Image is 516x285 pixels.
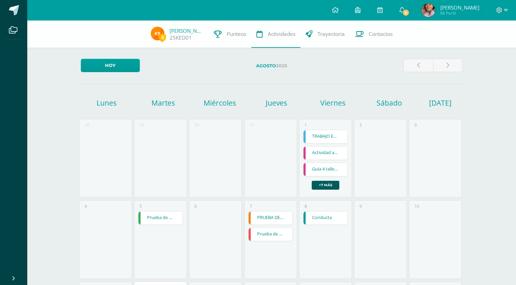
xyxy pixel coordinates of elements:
div: 8 [305,203,307,209]
a: +7 más [312,181,339,190]
a: Prueba de Unidad [249,228,293,241]
span: 3 [402,9,410,16]
span: Mi Perfil [440,10,480,16]
a: Conducta [304,212,348,225]
h1: Miércoles [192,98,247,108]
a: Actividades [251,21,300,48]
h1: Martes [136,98,191,108]
a: TRABAJO EN SU LIBRO [304,130,348,143]
a: Contactos [350,21,398,48]
a: Actividad artística y deportiva [304,147,348,160]
span: Actividades [268,30,295,38]
span: Punteos [227,30,246,38]
div: Actividad artística y deportiva | Tarea [303,146,348,160]
span: Contactos [369,30,393,38]
div: 3 [414,122,417,128]
div: Conducta | Tarea [303,211,348,225]
a: Trayectoria [300,21,350,48]
div: 4 [85,203,87,209]
div: 1 [305,122,307,128]
div: 28 [85,122,89,128]
strong: Agosto [256,63,276,68]
label: 2025 [145,59,398,73]
h1: Lunes [79,98,134,108]
span: 0 [159,33,166,42]
img: 34e3044dabca9442df56d2c89d696bde.png [422,3,435,17]
span: Trayectoria [318,30,345,38]
a: PRUEBA DE LOGROS [249,212,293,225]
div: 9 [359,203,362,209]
div: Prueba de unidad | Tarea [138,211,183,225]
div: 6 [194,203,197,209]
a: Prueba de unidad [138,212,182,225]
div: 10 [414,203,419,209]
div: Guía 4 talleres de Música | Tarea [303,163,348,176]
span: [PERSON_NAME] [440,4,480,11]
h1: [DATE] [429,98,438,108]
a: Punteos [209,21,251,48]
img: fb2acd05efef9a987bec2d7bad0dcce6.png [151,27,164,40]
div: 29 [139,122,144,128]
div: 30 [194,122,199,128]
div: PRUEBA DE LOGROS | Tarea [248,211,293,225]
a: Guía 4 talleres de Música [304,163,348,176]
div: 5 [139,203,142,209]
a: 25KED01 [169,34,192,41]
h1: Jueves [249,98,304,108]
h1: Viernes [306,98,360,108]
a: Hoy [81,59,140,72]
div: Prueba de Unidad | Tarea [248,228,293,241]
h1: Sábado [362,98,417,108]
div: TRABAJO EN SU LIBRO | Tarea [303,130,348,144]
a: [PERSON_NAME] [PERSON_NAME] [169,27,204,34]
div: 31 [250,122,254,128]
div: 7 [250,203,252,209]
div: 2 [359,122,362,128]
